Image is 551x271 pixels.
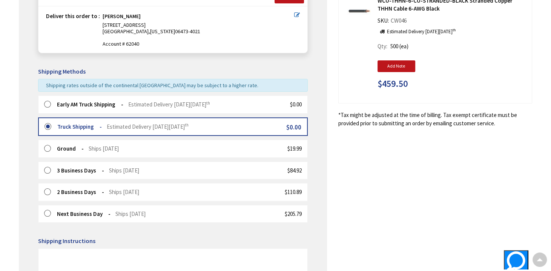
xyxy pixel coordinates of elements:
[128,101,210,108] span: Estimated Delivery [DATE][DATE]
[285,210,302,217] span: $205.79
[390,43,398,50] span: 500
[103,13,141,22] strong: [PERSON_NAME]
[107,123,189,130] span: Estimated Delivery [DATE][DATE]
[285,188,302,196] span: $110.89
[206,100,210,106] sup: th
[290,101,302,108] span: $0.00
[185,122,189,128] sup: th
[46,82,258,89] span: Shipping rates outside of the continental [GEOGRAPHIC_DATA] may be subject to a higher rate.
[287,167,302,174] span: $84.92
[150,28,175,35] span: [US_STATE]
[109,188,139,196] span: Ships [DATE]
[338,111,532,127] : *Tax might be adjusted at the time of billing. Tax exempt certificate must be provided prior to s...
[57,210,111,217] strong: Next Business Day
[478,250,528,269] iframe: Opens a widget where you can find more information
[103,28,150,35] span: [GEOGRAPHIC_DATA],
[378,17,408,27] div: SKU:
[46,12,100,20] strong: Deliver this order to :
[389,17,408,24] span: CW046
[103,22,146,28] span: [STREET_ADDRESS]
[453,28,456,32] sup: th
[399,43,408,50] span: (ea)
[57,101,123,108] strong: Early AM Truck Shipping
[38,237,95,245] span: Shipping Instructions
[57,123,102,130] strong: Truck Shipping
[89,145,119,152] span: Ships [DATE]
[378,43,386,50] span: Qty
[286,123,301,131] span: $0.00
[115,210,146,217] span: Ships [DATE]
[378,79,408,89] span: $459.50
[57,188,104,196] strong: 2 Business Days
[103,41,294,47] span: Account # 62040
[387,28,456,35] p: Estimated Delivery [DATE][DATE]
[109,167,139,174] span: Ships [DATE]
[287,145,302,152] span: $19.99
[175,28,200,35] span: 06473-4021
[57,145,84,152] strong: Ground
[57,167,104,174] strong: 3 Business Days
[38,68,308,75] h5: Shipping Methods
